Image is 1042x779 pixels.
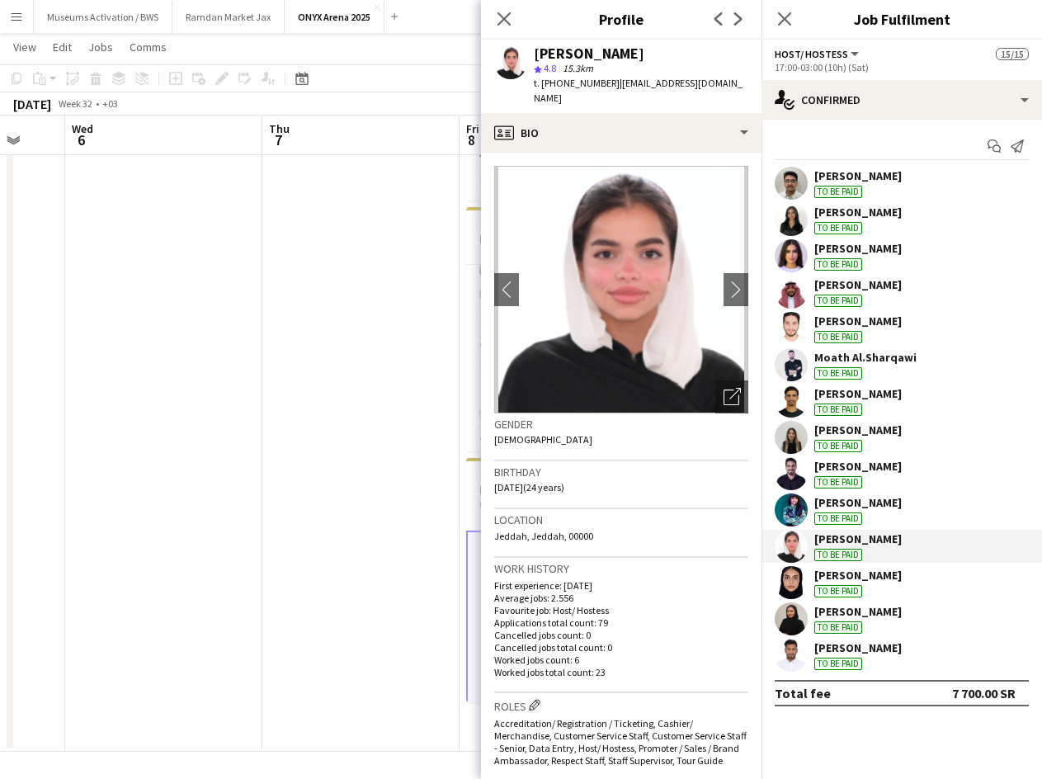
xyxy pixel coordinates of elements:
h3: Final Show - GA Team Onyx'25 [466,231,651,246]
button: ONYX Arena 2025 [285,1,384,33]
span: 7 [266,130,290,149]
div: +03 [102,97,118,110]
div: [DATE] [13,96,51,112]
h3: Job Fulfilment [761,8,1042,30]
div: [PERSON_NAME] [814,640,902,655]
p: Average jobs: 2.556 [494,592,748,604]
p: Worked jobs count: 6 [494,654,748,666]
div: [PERSON_NAME] [814,568,902,583]
div: To be paid [814,658,862,670]
span: Jeddah, Jeddah, 00000 [494,530,593,542]
span: View [13,40,36,54]
button: Museums Activation / BWS [34,1,172,33]
span: 15.3km [559,62,596,74]
div: [PERSON_NAME] [814,459,902,474]
div: [PERSON_NAME] [814,241,902,256]
div: To be paid [814,186,862,198]
div: To be paid [814,621,862,634]
app-card-role: 17:00-03:00 (10h)[PERSON_NAME][PERSON_NAME]Malek AlNizami[PERSON_NAME][PERSON_NAME][PERSON_NAME][... [466,182,651,430]
span: | [EMAIL_ADDRESS][DOMAIN_NAME] [534,77,743,104]
div: To be paid [814,222,862,234]
span: Accreditation/ Registration / Ticketing, Cashier/ Merchandise, Customer Service Staff, Customer S... [494,717,747,767]
div: Moath Al.Sharqawi [814,350,917,365]
p: Favourite job: Host/ Hostess [494,604,748,616]
a: Edit [46,36,78,58]
span: 8 [464,130,479,149]
a: View [7,36,43,58]
h3: Work history [494,561,748,576]
span: t. [PHONE_NUMBER] [534,77,620,89]
h3: Final Show VIB Team - Onyx'25 [466,482,651,512]
div: To be paid [814,258,862,271]
h3: Birthday [494,465,748,479]
div: [PERSON_NAME] [814,277,902,292]
span: [DEMOGRAPHIC_DATA] [494,433,592,446]
span: Host/ Hostess [775,48,848,60]
span: Jobs [88,40,113,54]
div: To be paid [814,440,862,452]
div: Confirmed [761,80,1042,120]
span: Thu [269,121,290,136]
div: To be paid [814,295,862,307]
div: [PERSON_NAME] [814,604,902,619]
div: [PERSON_NAME] [814,386,902,401]
a: Jobs [82,36,120,58]
p: First experience: [DATE] [494,579,748,592]
img: Crew avatar or photo [494,166,748,413]
app-card-role: Info Booth Staff2/217:00-03:00 (10h) [466,430,651,510]
span: 4.8 [544,62,556,74]
h3: Location [494,512,748,527]
app-job-card: 17:00-03:00 (10h) (Sat)15/15Final Show VIB Team - Onyx'25 VIB Team - Onyx'252 RolesHost/ Hostess1... [466,458,651,702]
span: Fri [466,121,479,136]
div: [PERSON_NAME] [814,531,902,546]
div: To be paid [814,404,862,416]
div: To be paid [814,476,862,489]
p: Worked jobs total count: 23 [494,666,748,678]
div: To be paid [814,549,862,561]
span: Comms [130,40,167,54]
button: Ramdan Market Jax [172,1,285,33]
span: [DATE] (24 years) [494,481,564,493]
div: To be paid [814,585,862,597]
div: 17:00-03:00 (10h) (Sat) [775,61,1029,73]
app-card-role: Accreditation/ Registration / Ticketing1/117:00-03:00 (10h)[PERSON_NAME] [466,144,651,201]
span: 6 [69,130,93,149]
div: Open photos pop-in [715,380,748,413]
span: Wed [72,121,93,136]
a: Comms [123,36,173,58]
div: [PERSON_NAME] [534,46,644,61]
span: Edit [53,40,72,54]
app-job-card: 17:00-03:00 (10h) (Sat)14/14Final Show - GA Team Onyx'25 GA Team - Onyx'254 Roles17:00-03:00 (10h... [466,207,651,451]
div: To be paid [814,367,862,380]
button: Host/ Hostess [775,48,861,60]
span: 15/15 [996,48,1029,60]
div: To be paid [814,512,862,525]
span: 17:00-03:00 (10h) (Sat) [479,217,573,229]
div: [PERSON_NAME] [814,205,902,220]
div: Total fee [775,685,831,701]
div: [PERSON_NAME] [814,314,902,328]
div: 7 700.00 SR [952,685,1016,701]
div: To be paid [814,331,862,343]
span: 17:00-03:00 (10h) (Sat) [479,468,573,480]
h3: Profile [481,8,761,30]
p: Cancelled jobs count: 0 [494,629,748,641]
span: Week 32 [54,97,96,110]
div: [PERSON_NAME] [814,495,902,510]
div: [PERSON_NAME] [814,423,902,437]
p: Cancelled jobs total count: 0 [494,641,748,654]
div: [PERSON_NAME] [814,168,902,183]
div: Bio [481,113,761,153]
p: Applications total count: 79 [494,616,748,629]
h3: Roles [494,696,748,714]
h3: Gender [494,417,748,432]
